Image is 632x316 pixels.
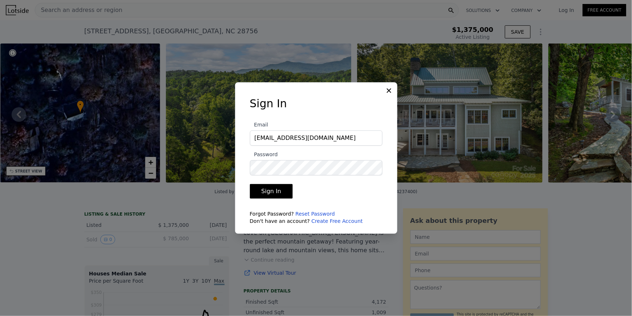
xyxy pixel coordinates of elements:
[311,218,363,224] a: Create Free Account
[250,160,382,175] input: Password
[250,97,382,110] h3: Sign In
[250,210,382,225] div: Forgot Password? Don't have an account?
[296,211,335,217] a: Reset Password
[250,122,268,128] span: Email
[250,130,382,146] input: Email
[250,184,293,199] button: Sign In
[250,151,278,157] span: Password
